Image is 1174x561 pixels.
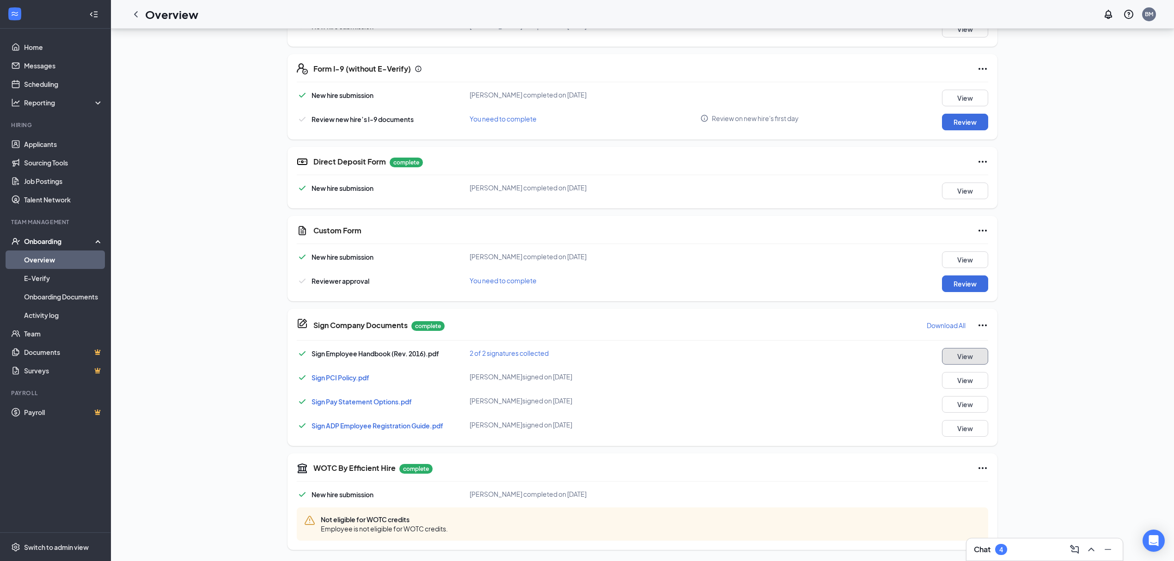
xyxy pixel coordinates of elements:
svg: Ellipses [977,63,988,74]
svg: Collapse [89,10,98,19]
svg: CompanyDocumentIcon [297,318,308,329]
div: Payroll [11,389,101,397]
svg: Checkmark [297,183,308,194]
button: Review [942,114,988,130]
svg: FormI9EVerifyIcon [297,63,308,74]
div: Hiring [11,121,101,129]
button: View [942,372,988,389]
svg: Info [700,114,709,122]
svg: UserCheck [11,237,20,246]
div: Switch to admin view [24,543,89,552]
span: New hire submission [312,184,373,192]
a: Home [24,38,103,56]
a: Job Postings [24,172,103,190]
button: ComposeMessage [1067,542,1082,557]
span: You need to complete [470,115,537,123]
div: Open Intercom Messenger [1143,530,1165,552]
svg: Checkmark [297,251,308,262]
span: Review on new hire's first day [712,114,799,123]
svg: Info [415,65,422,73]
a: E-Verify [24,269,103,287]
div: [PERSON_NAME] signed on [DATE] [470,396,700,405]
a: Messages [24,56,103,75]
svg: Ellipses [977,156,988,167]
button: View [942,420,988,437]
svg: Minimize [1102,544,1113,555]
a: PayrollCrown [24,403,103,421]
h5: Form I-9 (without E-Verify) [313,64,411,74]
div: BM [1145,10,1153,18]
h1: Overview [145,6,198,22]
h5: Custom Form [313,226,361,236]
a: Sign ADP Employee Registration Guide.pdf [312,421,443,430]
a: Talent Network [24,190,103,209]
a: SurveysCrown [24,361,103,380]
span: You need to complete [470,276,537,285]
button: Download All [926,318,966,333]
span: New hire submission [312,253,373,261]
a: Overview [24,250,103,269]
svg: ComposeMessage [1069,544,1080,555]
h5: Sign Company Documents [313,320,408,330]
svg: Checkmark [297,372,308,383]
svg: Settings [11,543,20,552]
span: [PERSON_NAME] completed on [DATE] [470,490,587,498]
a: Sign Pay Statement Options.pdf [312,397,412,406]
svg: WorkstreamLogo [10,9,19,18]
svg: CustomFormIcon [297,225,308,236]
svg: Analysis [11,98,20,107]
svg: Ellipses [977,463,988,474]
svg: Ellipses [977,225,988,236]
button: View [942,90,988,106]
button: Minimize [1101,542,1115,557]
span: [PERSON_NAME] completed on [DATE] [470,252,587,261]
svg: Checkmark [297,396,308,407]
button: Review [942,275,988,292]
svg: Checkmark [297,90,308,101]
svg: Ellipses [977,320,988,331]
span: [PERSON_NAME] completed on [DATE] [470,91,587,99]
span: [PERSON_NAME] completed on [DATE] [470,183,587,192]
span: Employee is not eligible for WOTC credits. [321,524,448,533]
span: Not eligible for WOTC credits [321,515,448,524]
button: ChevronUp [1084,542,1099,557]
span: 2 of 2 signatures collected [470,349,549,357]
svg: ChevronUp [1086,544,1097,555]
p: complete [390,158,423,167]
svg: Checkmark [297,114,308,125]
div: Team Management [11,218,101,226]
h5: Direct Deposit Form [313,157,386,167]
a: Applicants [24,135,103,153]
a: Team [24,324,103,343]
a: Sourcing Tools [24,153,103,172]
svg: QuestionInfo [1123,9,1134,20]
div: [PERSON_NAME] signed on [DATE] [470,372,700,381]
button: View [942,251,988,268]
div: 4 [999,546,1003,554]
div: [PERSON_NAME] signed on [DATE] [470,420,700,429]
h5: WOTC By Efficient Hire [313,463,396,473]
button: View [942,348,988,365]
span: Reviewer approval [312,277,369,285]
span: New hire submission [312,490,373,499]
svg: Government [297,463,308,474]
button: View [942,21,988,37]
a: Scheduling [24,75,103,93]
a: Sign PCI Policy.pdf [312,373,369,382]
p: complete [399,464,433,474]
svg: DirectDepositIcon [297,156,308,167]
svg: Notifications [1103,9,1114,20]
a: Activity log [24,306,103,324]
svg: Checkmark [297,275,308,287]
svg: ChevronLeft [130,9,141,20]
p: Download All [927,321,966,330]
span: Sign Employee Handbook (Rev. 2016).pdf [312,349,439,358]
span: Review new hire’s I-9 documents [312,115,414,123]
div: Reporting [24,98,104,107]
svg: Checkmark [297,489,308,500]
a: DocumentsCrown [24,343,103,361]
a: Onboarding Documents [24,287,103,306]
